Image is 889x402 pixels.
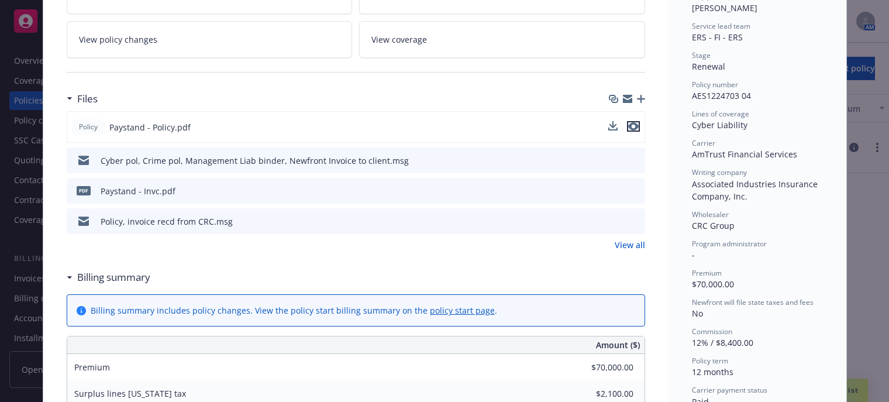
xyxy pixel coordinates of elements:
span: [PERSON_NAME] [692,2,757,13]
span: View coverage [371,33,427,46]
span: Writing company [692,167,747,177]
span: Program administrator [692,239,767,249]
button: preview file [630,154,640,167]
div: Cyber Liability [692,119,823,131]
span: Commission [692,327,732,336]
span: Associated Industries Insurance Company, Inc. [692,178,820,202]
span: Premium [692,268,722,278]
span: - [692,249,695,260]
button: preview file [630,185,640,197]
span: 12% / $8,400.00 [692,337,753,348]
span: pdf [77,186,91,195]
button: download file [608,121,618,130]
span: Premium [74,362,110,373]
button: preview file [630,215,640,228]
span: 12 months [692,366,733,377]
button: download file [611,154,621,167]
span: Wholesaler [692,209,729,219]
span: AmTrust Financial Services [692,149,797,160]
span: Policy number [692,80,738,90]
button: download file [608,121,618,133]
span: No [692,308,703,319]
span: CRC Group [692,220,735,231]
a: View all [615,239,645,251]
div: Policy, invoice recd from CRC.msg [101,215,233,228]
a: View policy changes [67,21,353,58]
h3: Files [77,91,98,106]
span: AES1224703 04 [692,90,751,101]
span: Paystand - Policy.pdf [109,121,191,133]
button: download file [611,185,621,197]
span: Stage [692,50,711,60]
span: Carrier [692,138,715,148]
span: Lines of coverage [692,109,749,119]
div: Cyber pol, Crime pol, Management Liab binder, Newfront Invoice to client.msg [101,154,409,167]
span: Amount ($) [596,339,640,351]
button: preview file [627,121,640,132]
span: Service lead team [692,21,750,31]
input: 0.00 [564,359,640,376]
a: View coverage [359,21,645,58]
div: Billing summary includes policy changes. View the policy start billing summary on the . [91,304,497,317]
span: Newfront will file state taxes and fees [692,297,814,307]
h3: Billing summary [77,270,150,285]
div: Billing summary [67,270,150,285]
span: Policy [77,122,100,132]
div: Files [67,91,98,106]
span: $70,000.00 [692,279,734,290]
span: ERS - FI - ERS [692,32,743,43]
button: preview file [627,121,640,133]
span: View policy changes [79,33,157,46]
span: Renewal [692,61,725,72]
span: Carrier payment status [692,385,767,395]
a: policy start page [430,305,495,316]
div: Paystand - Invc.pdf [101,185,175,197]
span: Surplus lines [US_STATE] tax [74,388,186,399]
button: download file [611,215,621,228]
span: Policy term [692,356,728,366]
